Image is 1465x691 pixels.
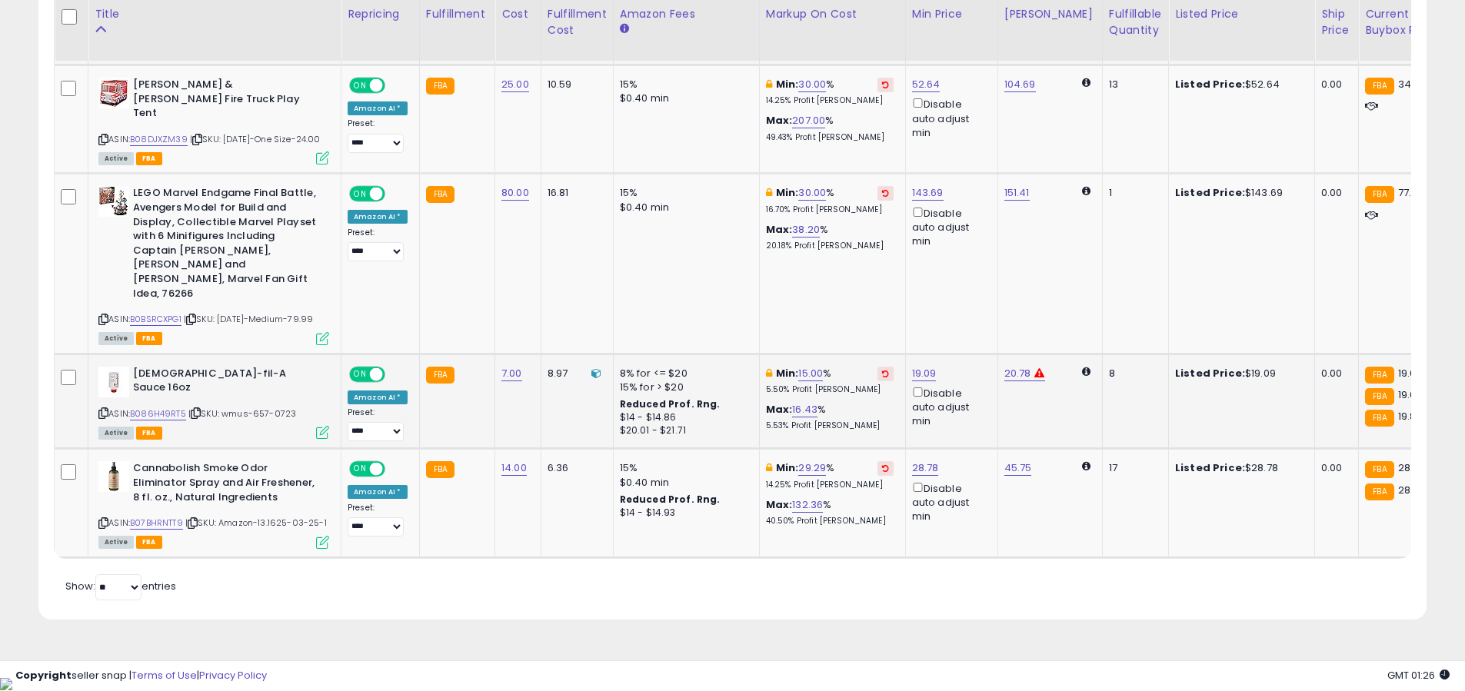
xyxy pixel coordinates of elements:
[1365,6,1444,38] div: Current Buybox Price
[766,222,793,237] b: Max:
[766,461,894,490] div: %
[620,186,747,200] div: 15%
[95,6,335,22] div: Title
[15,668,72,683] strong: Copyright
[766,78,894,106] div: %
[620,507,747,520] div: $14 - $14.93
[776,185,799,200] b: Min:
[776,366,799,380] b: Min:
[766,367,894,395] div: %
[1365,388,1393,405] small: FBA
[766,497,793,512] b: Max:
[188,407,296,420] span: | SKU: wmus-657-0723
[1398,460,1426,475] span: 28.68
[912,366,937,381] a: 19.09
[351,463,370,476] span: ON
[1321,461,1347,475] div: 0.00
[501,6,534,22] div: Cost
[766,498,894,527] div: %
[501,366,522,381] a: 7.00
[133,367,320,399] b: [DEMOGRAPHIC_DATA]-fil-A Sauce 16oz
[912,77,941,92] a: 52.64
[426,461,454,478] small: FBA
[501,185,529,201] a: 80.00
[348,390,408,404] div: Amazon AI *
[98,367,329,438] div: ASIN:
[136,536,162,549] span: FBA
[912,95,986,140] div: Disable auto adjust min
[348,503,408,537] div: Preset:
[766,223,894,251] div: %
[1004,460,1032,476] a: 45.75
[136,152,162,165] span: FBA
[548,78,601,91] div: 10.59
[766,384,894,395] p: 5.50% Profit [PERSON_NAME]
[130,517,183,530] a: B07BHRNTT9
[766,95,894,106] p: 14.25% Profit [PERSON_NAME]
[1365,186,1393,203] small: FBA
[766,113,793,128] b: Max:
[1109,6,1162,38] div: Fulfillable Quantity
[130,133,188,146] a: B08DJXZM39
[136,427,162,440] span: FBA
[1004,6,1096,22] div: [PERSON_NAME]
[133,461,320,508] b: Cannabolish Smoke Odor Eliminator Spray and Air Freshener, 8 fl. oz., Natural Ingredients
[98,78,129,108] img: 51yZRz9yhaL._SL40_.jpg
[1365,483,1393,500] small: FBA
[912,480,986,524] div: Disable auto adjust min
[1109,461,1157,475] div: 17
[912,384,986,429] div: Disable auto adjust min
[1365,78,1393,95] small: FBA
[501,77,529,92] a: 25.00
[133,186,320,304] b: LEGO Marvel Endgame Final Battle, Avengers Model for Build and Display, Collectible Marvel Playse...
[348,101,408,115] div: Amazon AI *
[620,91,747,105] div: $0.40 min
[133,78,320,125] b: [PERSON_NAME] & [PERSON_NAME] Fire Truck Play Tent
[1109,367,1157,380] div: 8
[766,6,899,22] div: Markup on Cost
[792,222,820,238] a: 38.20
[98,461,329,546] div: ASIN:
[351,367,370,380] span: ON
[98,427,134,440] span: All listings currently available for purchase on Amazon
[184,313,313,325] span: | SKU: [DATE]-Medium-79.99
[1398,77,1426,91] span: 34.97
[620,22,629,36] small: Amazon Fees.
[426,78,454,95] small: FBA
[1321,186,1347,200] div: 0.00
[1175,186,1303,200] div: $143.69
[1365,367,1393,384] small: FBA
[1175,78,1303,91] div: $52.64
[620,201,747,214] div: $0.40 min
[65,579,176,593] span: Show: entries
[548,461,601,475] div: 6.36
[766,402,793,417] b: Max:
[1004,366,1031,381] a: 20.78
[912,460,939,476] a: 28.78
[426,6,488,22] div: Fulfillment
[348,407,408,442] div: Preset:
[620,397,721,410] b: Reduced Prof. Rng.
[1004,77,1036,92] a: 104.69
[798,366,823,381] a: 15.00
[766,241,894,251] p: 20.18% Profit [PERSON_NAME]
[348,6,413,22] div: Repricing
[1398,387,1422,402] span: 19.07
[912,6,991,22] div: Min Price
[1321,78,1347,91] div: 0.00
[1175,461,1303,475] div: $28.78
[15,669,267,683] div: seller snap | |
[798,460,826,476] a: 29.29
[766,516,894,527] p: 40.50% Profit [PERSON_NAME]
[1321,6,1352,38] div: Ship Price
[620,78,747,91] div: 15%
[1387,668,1450,683] span: 2025-10-7 01:26 GMT
[98,332,134,345] span: All listings currently available for purchase on Amazon
[1109,186,1157,200] div: 1
[548,6,607,38] div: Fulfillment Cost
[766,420,894,431] p: 5.53% Profit [PERSON_NAME]
[383,79,408,92] span: OFF
[1398,483,1424,497] span: 28.77
[1109,78,1157,91] div: 13
[1398,409,1423,424] span: 19.88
